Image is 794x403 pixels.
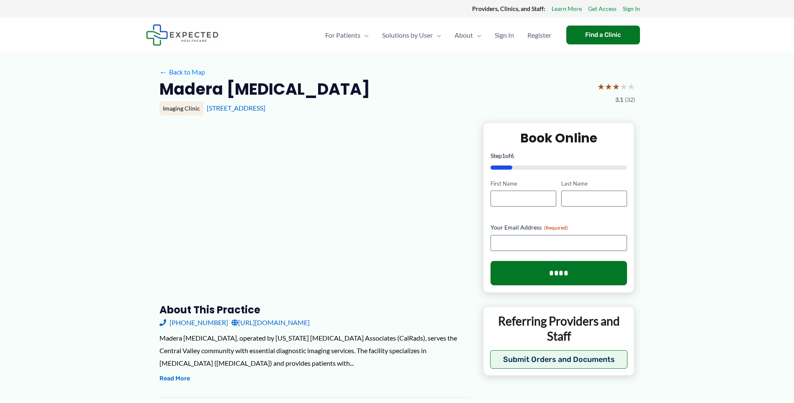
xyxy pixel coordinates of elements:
[491,180,556,188] label: First Name
[521,21,558,50] a: Register
[159,374,190,384] button: Read More
[159,101,203,116] div: Imaging Clinic
[319,21,558,50] nav: Primary Site Navigation
[159,79,370,99] h2: Madera [MEDICAL_DATA]
[490,313,628,344] p: Referring Providers and Staff
[502,152,505,159] span: 1
[146,24,218,46] img: Expected Healthcare Logo - side, dark font, small
[495,21,514,50] span: Sign In
[612,79,620,94] span: ★
[597,79,605,94] span: ★
[615,94,623,105] span: 3.1
[325,21,360,50] span: For Patients
[159,66,205,78] a: ←Back to Map
[472,5,545,12] strong: Providers, Clinics, and Staff:
[473,21,481,50] span: Menu Toggle
[625,94,635,105] span: (32)
[159,332,470,369] div: Madera [MEDICAL_DATA], operated by [US_STATE] [MEDICAL_DATA] Associates (CalRads), serves the Cen...
[544,225,568,231] span: (Required)
[159,303,470,316] h3: About this practice
[552,3,582,14] a: Learn More
[620,79,627,94] span: ★
[561,180,627,188] label: Last Name
[491,153,627,159] p: Step of
[491,130,627,146] h2: Book Online
[382,21,433,50] span: Solutions by User
[433,21,441,50] span: Menu Toggle
[319,21,375,50] a: For PatientsMenu Toggle
[511,152,514,159] span: 6
[455,21,473,50] span: About
[605,79,612,94] span: ★
[360,21,369,50] span: Menu Toggle
[231,316,310,329] a: [URL][DOMAIN_NAME]
[623,3,640,14] a: Sign In
[488,21,521,50] a: Sign In
[566,26,640,44] a: Find a Clinic
[159,316,228,329] a: [PHONE_NUMBER]
[491,223,627,232] label: Your Email Address
[490,350,628,369] button: Submit Orders and Documents
[207,104,265,112] a: [STREET_ADDRESS]
[448,21,488,50] a: AboutMenu Toggle
[375,21,448,50] a: Solutions by UserMenu Toggle
[627,79,635,94] span: ★
[527,21,551,50] span: Register
[588,3,617,14] a: Get Access
[159,68,167,76] span: ←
